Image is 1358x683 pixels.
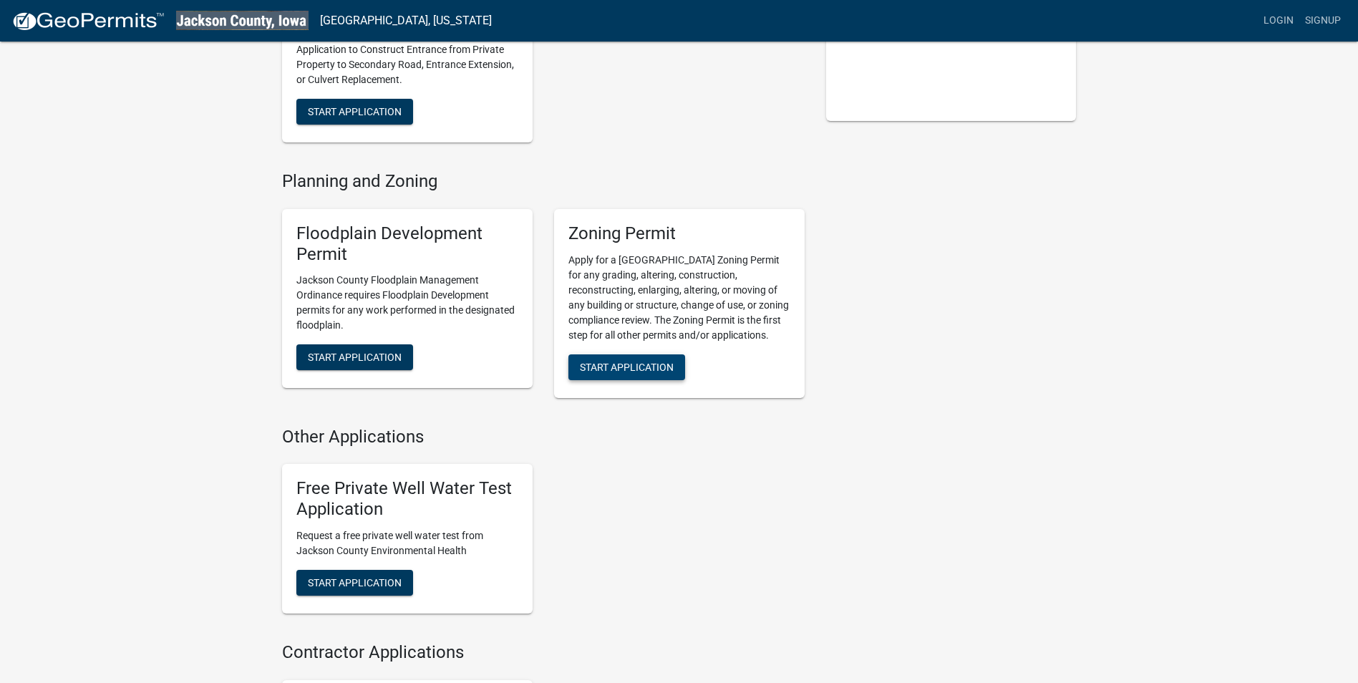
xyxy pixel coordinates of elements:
[568,253,790,343] p: Apply for a [GEOGRAPHIC_DATA] Zoning Permit for any grading, altering, construction, reconstructi...
[296,528,518,558] p: Request a free private well water test from Jackson County Environmental Health
[308,352,402,363] span: Start Application
[1258,7,1299,34] a: Login
[1299,7,1347,34] a: Signup
[176,11,309,30] img: Jackson County, Iowa
[580,361,674,372] span: Start Application
[568,354,685,380] button: Start Application
[308,105,402,117] span: Start Application
[296,478,518,520] h5: Free Private Well Water Test Application
[282,427,805,447] h4: Other Applications
[296,42,518,87] p: Application to Construct Entrance from Private Property to Secondary Road, Entrance Extension, or...
[296,99,413,125] button: Start Application
[320,9,492,33] a: [GEOGRAPHIC_DATA], [US_STATE]
[296,570,413,596] button: Start Application
[282,642,805,663] h4: Contractor Applications
[296,223,518,265] h5: Floodplain Development Permit
[296,273,518,333] p: Jackson County Floodplain Management Ordinance requires Floodplain Development permits for any wo...
[282,427,805,625] wm-workflow-list-section: Other Applications
[308,576,402,588] span: Start Application
[282,171,805,192] h4: Planning and Zoning
[296,344,413,370] button: Start Application
[568,223,790,244] h5: Zoning Permit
